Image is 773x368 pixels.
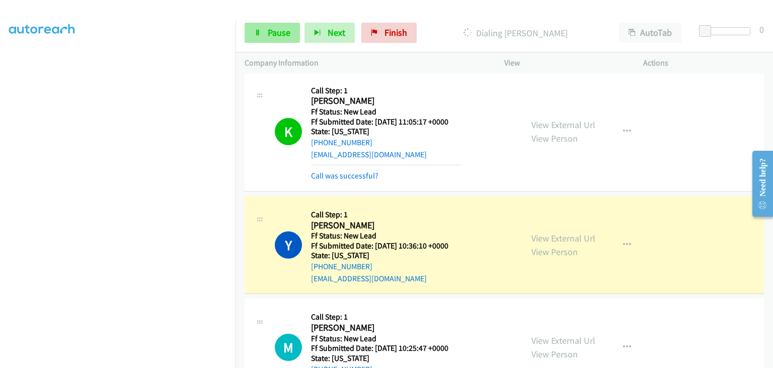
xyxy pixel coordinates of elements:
p: Company Information [245,57,486,69]
h2: [PERSON_NAME] [311,322,448,334]
h5: Call Step: 1 [311,86,461,96]
a: [EMAIL_ADDRESS][DOMAIN_NAME] [311,150,427,159]
h5: State: [US_STATE] [311,127,461,137]
button: AutoTab [619,23,681,43]
h5: Call Step: 1 [311,312,448,322]
a: [PHONE_NUMBER] [311,262,372,271]
h5: Ff Status: New Lead [311,334,448,344]
a: Finish [361,23,417,43]
h1: M [275,334,302,361]
h2: [PERSON_NAME] [311,95,461,107]
a: [EMAIL_ADDRESS][DOMAIN_NAME] [311,274,427,283]
div: The call is yet to be attempted [275,334,302,361]
h5: Ff Submitted Date: [DATE] 11:05:17 +0000 [311,117,461,127]
iframe: Resource Center [744,144,773,224]
span: Finish [384,27,407,38]
h5: Ff Submitted Date: [DATE] 10:25:47 +0000 [311,343,448,353]
p: Actions [643,57,764,69]
a: View Person [531,133,578,144]
h5: State: [US_STATE] [311,353,448,363]
h1: K [275,118,302,145]
h1: Y [275,231,302,259]
a: View External Url [531,232,595,244]
h5: Ff Submitted Date: [DATE] 10:36:10 +0000 [311,241,448,251]
div: Delay between calls (in seconds) [704,27,750,35]
a: View External Url [531,119,595,131]
a: View Person [531,246,578,258]
button: Next [304,23,355,43]
a: [PHONE_NUMBER] [311,138,372,147]
a: View External Url [531,335,595,346]
p: Dialing [PERSON_NAME] [430,26,601,40]
span: Pause [268,27,290,38]
h2: [PERSON_NAME] [311,220,448,231]
a: Pause [245,23,300,43]
p: View [504,57,625,69]
h5: Ff Status: New Lead [311,107,461,117]
h5: State: [US_STATE] [311,251,448,261]
span: Next [328,27,345,38]
a: Call was successful? [311,171,378,180]
div: 0 [759,23,764,36]
h5: Call Step: 1 [311,210,448,220]
h5: Ff Status: New Lead [311,231,448,241]
a: View Person [531,348,578,360]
